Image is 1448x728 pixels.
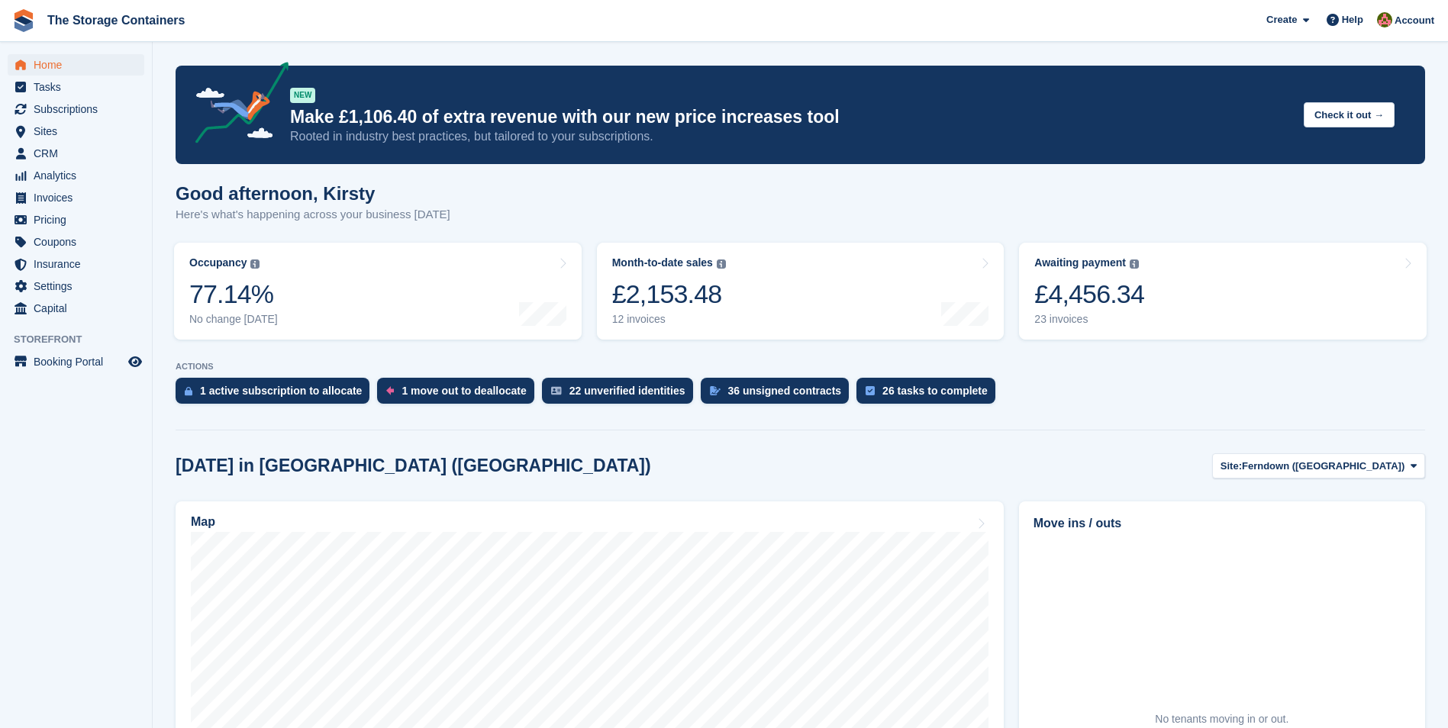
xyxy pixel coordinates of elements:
[1377,12,1392,27] img: Kirsty Simpson
[612,313,726,326] div: 12 invoices
[8,351,144,372] a: menu
[866,386,875,395] img: task-75834270c22a3079a89374b754ae025e5fb1db73e45f91037f5363f120a921f8.svg
[710,386,721,395] img: contract_signature_icon-13c848040528278c33f63329250d36e43548de30e8caae1d1a13099fd9432cc5.svg
[717,259,726,269] img: icon-info-grey-7440780725fd019a000dd9b08b2336e03edf1995a4989e88bcd33f0948082b44.svg
[1130,259,1139,269] img: icon-info-grey-7440780725fd019a000dd9b08b2336e03edf1995a4989e88bcd33f0948082b44.svg
[8,165,144,186] a: menu
[542,378,701,411] a: 22 unverified identities
[250,259,260,269] img: icon-info-grey-7440780725fd019a000dd9b08b2336e03edf1995a4989e88bcd33f0948082b44.svg
[34,351,125,372] span: Booking Portal
[8,253,144,275] a: menu
[34,298,125,319] span: Capital
[1019,243,1427,340] a: Awaiting payment £4,456.34 23 invoices
[126,353,144,371] a: Preview store
[191,515,215,529] h2: Map
[612,279,726,310] div: £2,153.48
[185,386,192,396] img: active_subscription_to_allocate_icon-d502201f5373d7db506a760aba3b589e785aa758c864c3986d89f69b8ff3...
[12,9,35,32] img: stora-icon-8386f47178a22dfd0bd8f6a31ec36ba5ce8667c1dd55bd0f319d3a0aa187defe.svg
[8,143,144,164] a: menu
[1034,313,1144,326] div: 23 invoices
[1034,279,1144,310] div: £4,456.34
[34,231,125,253] span: Coupons
[34,209,125,230] span: Pricing
[882,385,988,397] div: 26 tasks to complete
[1155,711,1288,727] div: No tenants moving in or out.
[34,275,125,297] span: Settings
[200,385,362,397] div: 1 active subscription to allocate
[174,243,582,340] a: Occupancy 77.14% No change [DATE]
[182,62,289,149] img: price-adjustments-announcement-icon-8257ccfd72463d97f412b2fc003d46551f7dbcb40ab6d574587a9cd5c0d94...
[290,128,1292,145] p: Rooted in industry best practices, but tailored to your subscriptions.
[189,279,278,310] div: 77.14%
[189,313,278,326] div: No change [DATE]
[176,362,1425,372] p: ACTIONS
[1221,459,1242,474] span: Site:
[34,98,125,120] span: Subscriptions
[1304,102,1395,127] button: Check it out →
[34,187,125,208] span: Invoices
[8,298,144,319] a: menu
[8,209,144,230] a: menu
[1034,514,1411,533] h2: Move ins / outs
[1395,13,1434,28] span: Account
[290,88,315,103] div: NEW
[34,143,125,164] span: CRM
[34,165,125,186] span: Analytics
[34,253,125,275] span: Insurance
[612,256,713,269] div: Month-to-date sales
[8,98,144,120] a: menu
[34,121,125,142] span: Sites
[551,386,562,395] img: verify_identity-adf6edd0f0f0b5bbfe63781bf79b02c33cf7c696d77639b501bdc392416b5a36.svg
[8,187,144,208] a: menu
[176,456,651,476] h2: [DATE] in [GEOGRAPHIC_DATA] ([GEOGRAPHIC_DATA])
[1034,256,1126,269] div: Awaiting payment
[728,385,842,397] div: 36 unsigned contracts
[1342,12,1363,27] span: Help
[14,332,152,347] span: Storefront
[1242,459,1404,474] span: Ferndown ([GEOGRAPHIC_DATA])
[176,378,377,411] a: 1 active subscription to allocate
[290,106,1292,128] p: Make £1,106.40 of extra revenue with our new price increases tool
[8,231,144,253] a: menu
[402,385,526,397] div: 1 move out to deallocate
[34,76,125,98] span: Tasks
[1266,12,1297,27] span: Create
[8,76,144,98] a: menu
[176,206,450,224] p: Here's what's happening across your business [DATE]
[1212,453,1425,478] button: Site: Ferndown ([GEOGRAPHIC_DATA])
[856,378,1003,411] a: 26 tasks to complete
[34,54,125,76] span: Home
[189,256,247,269] div: Occupancy
[386,386,394,395] img: move_outs_to_deallocate_icon-f764333ba52eb49d3ac5e1228854f67142a1ed5810a6f6cc68b1a99e826820c5.svg
[569,385,685,397] div: 22 unverified identities
[8,54,144,76] a: menu
[377,378,541,411] a: 1 move out to deallocate
[597,243,1005,340] a: Month-to-date sales £2,153.48 12 invoices
[41,8,191,33] a: The Storage Containers
[176,183,450,204] h1: Good afternoon, Kirsty
[8,121,144,142] a: menu
[8,275,144,297] a: menu
[701,378,857,411] a: 36 unsigned contracts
